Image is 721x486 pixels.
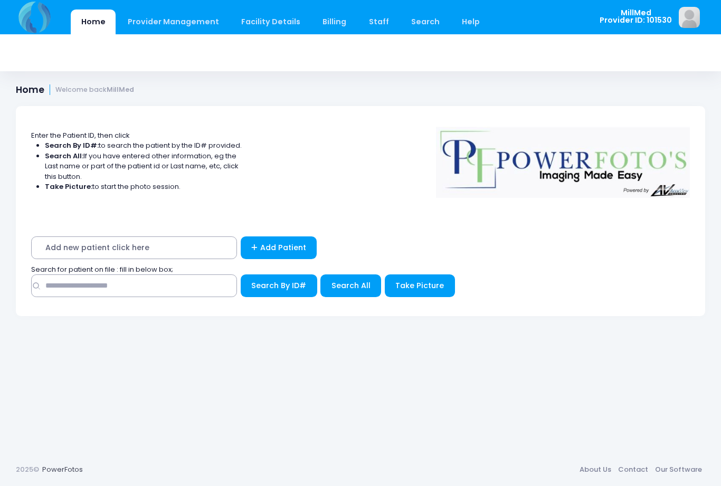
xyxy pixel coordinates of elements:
span: Search All [331,280,371,291]
span: Take Picture [395,280,444,291]
a: Search [401,9,450,34]
img: image [679,7,700,28]
a: Contact [614,460,651,479]
a: Billing [312,9,357,34]
button: Take Picture [385,274,455,297]
a: About Us [576,460,614,479]
a: Help [452,9,490,34]
img: Logo [431,120,695,198]
span: Add new patient click here [31,236,237,259]
a: Home [71,9,116,34]
strong: Search By ID#: [45,140,99,150]
strong: MillMed [107,85,134,94]
strong: Take Picture: [45,182,92,192]
button: Search By ID# [241,274,317,297]
li: to start the photo session. [45,182,242,192]
a: Provider Management [117,9,229,34]
small: Welcome back [55,86,134,94]
span: Enter the Patient ID, then click [31,130,130,140]
span: Search for patient on file : fill in below box; [31,264,173,274]
span: 2025© [16,464,39,474]
a: PowerFotos [42,464,83,474]
span: MillMed Provider ID: 101530 [600,9,672,24]
a: Facility Details [231,9,311,34]
strong: Search All: [45,151,83,161]
a: Add Patient [241,236,317,259]
li: If you have entered other information, eg the Last name or part of the patient id or Last name, e... [45,151,242,182]
a: Our Software [651,460,705,479]
button: Search All [320,274,381,297]
li: to search the patient by the ID# provided. [45,140,242,151]
a: Staff [358,9,399,34]
span: Search By ID# [251,280,306,291]
h1: Home [16,84,134,96]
